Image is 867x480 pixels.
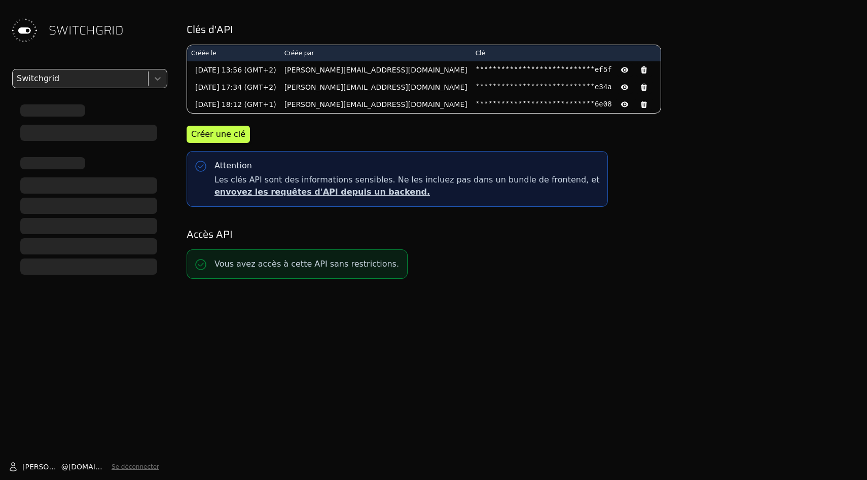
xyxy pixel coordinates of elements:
[22,462,61,472] span: [PERSON_NAME]
[187,227,853,241] h2: Accès API
[187,61,280,79] td: [DATE] 13:56 (GMT+2)
[280,96,472,113] td: [PERSON_NAME][EMAIL_ADDRESS][DOMAIN_NAME]
[187,79,280,96] td: [DATE] 17:34 (GMT+2)
[280,61,472,79] td: [PERSON_NAME][EMAIL_ADDRESS][DOMAIN_NAME]
[280,45,472,61] th: Créée par
[214,174,599,198] span: Les clés API sont des informations sensibles. Ne les incluez pas dans un bundle de frontend, et
[280,79,472,96] td: [PERSON_NAME][EMAIL_ADDRESS][DOMAIN_NAME]
[187,126,250,143] button: Créer une clé
[214,160,252,172] div: Attention
[191,128,245,140] div: Créer une clé
[472,45,661,61] th: Clé
[68,462,107,472] span: [DOMAIN_NAME]
[8,14,41,47] img: Switchgrid Logo
[214,258,399,270] p: Vous avez accès à cette API sans restrictions.
[187,96,280,113] td: [DATE] 18:12 (GMT+1)
[112,463,159,471] button: Se déconnecter
[61,462,68,472] span: @
[187,22,853,36] h2: Clés d'API
[49,22,124,39] span: SWITCHGRID
[214,186,599,198] p: envoyez les requêtes d'API depuis un backend.
[187,45,280,61] th: Créée le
